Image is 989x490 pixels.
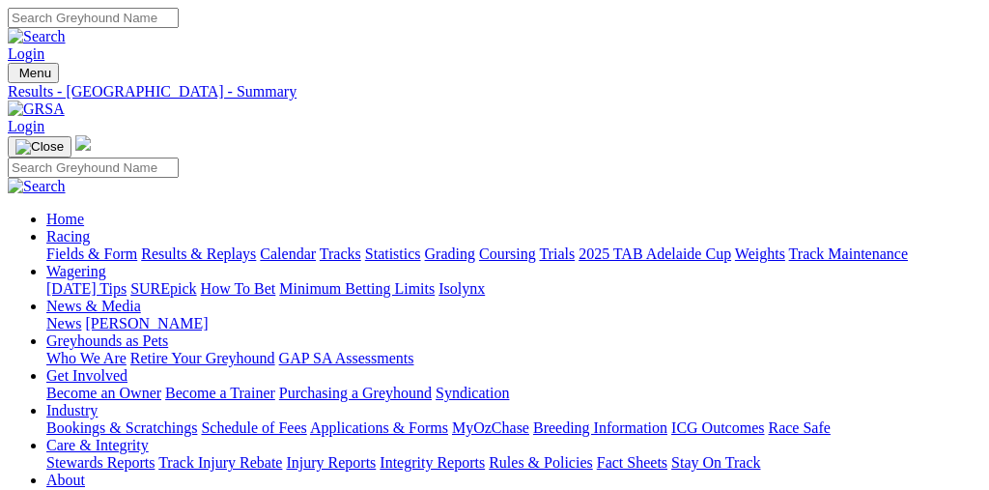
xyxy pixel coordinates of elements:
a: Racing [46,228,90,245]
a: Track Injury Rebate [158,454,282,471]
div: Industry [46,419,981,437]
button: Toggle navigation [8,136,71,158]
a: Syndication [436,385,509,401]
a: Greyhounds as Pets [46,332,168,349]
a: Coursing [479,245,536,262]
a: Breeding Information [533,419,667,436]
a: ICG Outcomes [671,419,764,436]
a: Become a Trainer [165,385,275,401]
a: Weights [735,245,785,262]
a: Fact Sheets [597,454,667,471]
a: Stewards Reports [46,454,155,471]
a: Purchasing a Greyhound [279,385,432,401]
a: Wagering [46,263,106,279]
input: Search [8,8,179,28]
img: Search [8,178,66,195]
input: Search [8,158,179,178]
a: MyOzChase [452,419,529,436]
a: Grading [425,245,475,262]
a: SUREpick [130,280,196,297]
div: News & Media [46,315,981,332]
a: Industry [46,402,98,418]
a: News & Media [46,298,141,314]
a: Stay On Track [671,454,760,471]
a: Fields & Form [46,245,137,262]
a: Track Maintenance [789,245,908,262]
a: Home [46,211,84,227]
a: Results - [GEOGRAPHIC_DATA] - Summary [8,83,981,101]
div: Greyhounds as Pets [46,350,981,367]
a: News [46,315,81,331]
a: 2025 TAB Adelaide Cup [579,245,731,262]
a: Isolynx [438,280,485,297]
span: Menu [19,66,51,80]
img: GRSA [8,101,65,118]
a: Bookings & Scratchings [46,419,197,436]
a: Login [8,118,44,134]
img: Close [15,139,64,155]
a: Rules & Policies [489,454,593,471]
a: How To Bet [201,280,276,297]
a: Who We Are [46,350,127,366]
a: Trials [539,245,575,262]
a: Get Involved [46,367,127,384]
button: Toggle navigation [8,63,59,83]
a: Become an Owner [46,385,161,401]
div: Care & Integrity [46,454,981,472]
a: Results & Replays [141,245,256,262]
div: Wagering [46,280,981,298]
img: logo-grsa-white.png [75,135,91,151]
img: Search [8,28,66,45]
a: Tracks [320,245,361,262]
a: Injury Reports [286,454,376,471]
a: About [46,472,85,488]
div: Racing [46,245,981,263]
a: [PERSON_NAME] [85,315,208,331]
a: Minimum Betting Limits [279,280,435,297]
a: Calendar [260,245,316,262]
a: Care & Integrity [46,437,149,453]
a: [DATE] Tips [46,280,127,297]
div: Get Involved [46,385,981,402]
a: Statistics [365,245,421,262]
a: GAP SA Assessments [279,350,414,366]
a: Login [8,45,44,62]
a: Schedule of Fees [201,419,306,436]
a: Race Safe [768,419,830,436]
a: Integrity Reports [380,454,485,471]
a: Retire Your Greyhound [130,350,275,366]
a: Applications & Forms [310,419,448,436]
